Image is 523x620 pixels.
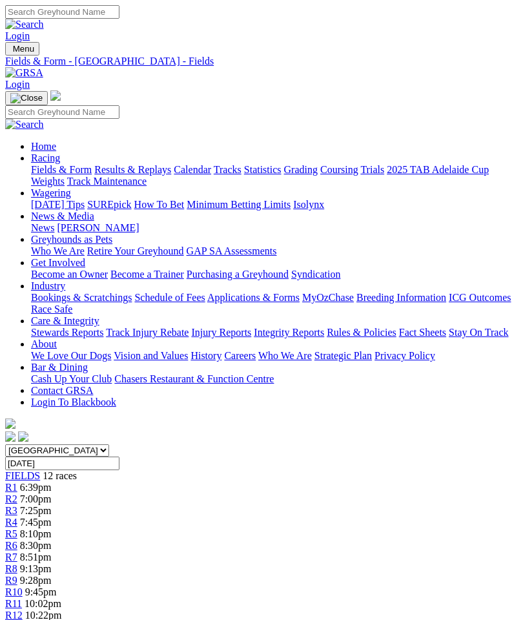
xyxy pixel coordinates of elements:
[31,245,518,257] div: Greyhounds as Pets
[25,586,57,597] span: 9:45pm
[5,79,30,90] a: Login
[31,350,111,361] a: We Love Our Dogs
[293,199,324,210] a: Isolynx
[18,431,28,442] img: twitter.svg
[449,292,511,303] a: ICG Outcomes
[31,187,71,198] a: Wagering
[31,199,85,210] a: [DATE] Tips
[31,199,518,211] div: Wagering
[20,540,52,551] span: 8:30pm
[5,418,15,429] img: logo-grsa-white.png
[5,493,17,504] a: R2
[20,528,52,539] span: 8:10pm
[31,338,57,349] a: About
[5,457,119,470] input: Select date
[13,44,34,54] span: Menu
[31,292,132,303] a: Bookings & Scratchings
[5,552,17,563] a: R7
[87,199,131,210] a: SUREpick
[5,470,40,481] a: FIELDS
[214,164,241,175] a: Tracks
[106,327,189,338] a: Track Injury Rebate
[31,350,518,362] div: About
[57,222,139,233] a: [PERSON_NAME]
[31,304,72,315] a: Race Safe
[114,350,188,361] a: Vision and Values
[284,164,318,175] a: Grading
[31,222,518,234] div: News & Media
[5,517,17,528] a: R4
[20,563,52,574] span: 9:13pm
[190,350,221,361] a: History
[399,327,446,338] a: Fact Sheets
[31,245,85,256] a: Who We Are
[5,540,17,551] a: R6
[5,563,17,574] a: R8
[254,327,324,338] a: Integrity Reports
[320,164,358,175] a: Coursing
[31,373,112,384] a: Cash Up Your Club
[31,327,103,338] a: Stewards Reports
[449,327,508,338] a: Stay On Track
[258,350,312,361] a: Who We Are
[31,327,518,338] div: Care & Integrity
[5,30,30,41] a: Login
[31,222,54,233] a: News
[187,269,289,280] a: Purchasing a Greyhound
[31,397,116,408] a: Login To Blackbook
[5,431,15,442] img: facebook.svg
[374,350,435,361] a: Privacy Policy
[20,493,52,504] span: 7:00pm
[31,164,518,187] div: Racing
[110,269,184,280] a: Become a Trainer
[187,199,291,210] a: Minimum Betting Limits
[31,362,88,373] a: Bar & Dining
[31,373,518,385] div: Bar & Dining
[94,164,171,175] a: Results & Replays
[87,245,184,256] a: Retire Your Greyhound
[31,315,99,326] a: Care & Integrity
[187,245,277,256] a: GAP SA Assessments
[31,269,108,280] a: Become an Owner
[50,90,61,101] img: logo-grsa-white.png
[67,176,147,187] a: Track Maintenance
[20,482,52,493] span: 6:39pm
[134,199,185,210] a: How To Bet
[31,280,65,291] a: Industry
[31,176,65,187] a: Weights
[31,234,112,245] a: Greyhounds as Pets
[10,93,43,103] img: Close
[5,528,17,539] span: R5
[5,42,39,56] button: Toggle navigation
[5,119,44,130] img: Search
[327,327,396,338] a: Rules & Policies
[224,350,256,361] a: Careers
[5,598,22,609] a: R11
[31,269,518,280] div: Get Involved
[5,505,17,516] a: R3
[43,470,77,481] span: 12 races
[134,292,205,303] a: Schedule of Fees
[31,292,518,315] div: Industry
[207,292,300,303] a: Applications & Forms
[174,164,211,175] a: Calendar
[5,482,17,493] a: R1
[31,211,94,222] a: News & Media
[5,5,119,19] input: Search
[114,373,274,384] a: Chasers Restaurant & Function Centre
[191,327,251,338] a: Injury Reports
[360,164,384,175] a: Trials
[20,552,52,563] span: 8:51pm
[314,350,372,361] a: Strategic Plan
[5,586,23,597] a: R10
[5,56,518,67] a: Fields & Form - [GEOGRAPHIC_DATA] - Fields
[356,292,446,303] a: Breeding Information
